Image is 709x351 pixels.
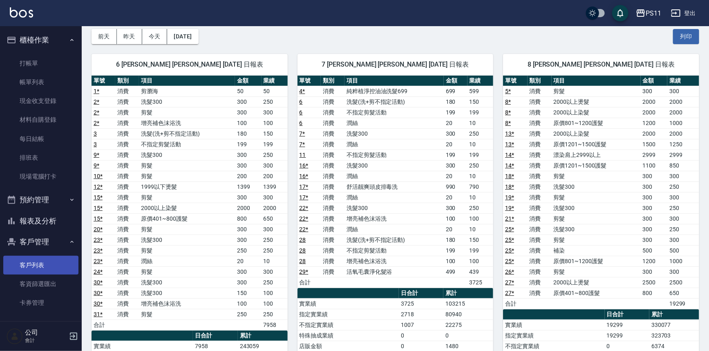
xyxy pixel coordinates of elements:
td: 原價401~800護髮 [552,288,641,298]
td: 100 [467,256,494,266]
td: 剪髮 [552,235,641,245]
td: 300 [641,171,667,181]
td: 補染 [552,245,641,256]
td: 消費 [115,171,139,181]
th: 單號 [503,76,527,86]
td: 1000 [667,256,699,266]
td: 消費 [321,256,344,266]
td: 1399 [262,181,288,192]
td: 洗髮300 [139,150,235,160]
td: 潤絲 [344,224,444,235]
th: 業績 [667,76,699,86]
a: 3 [94,130,97,137]
p: 會計 [25,337,67,344]
td: 消費 [115,213,139,224]
td: 活氧毛囊淨化髮浴 [344,266,444,277]
td: 剪髮 [139,107,235,118]
a: 28 [300,247,306,254]
td: 消費 [321,96,344,107]
td: 20 [235,256,261,266]
td: 剪髮 [139,160,235,171]
td: 699 [444,86,467,96]
td: 100 [262,118,288,128]
td: 實業績 [297,298,399,309]
td: 洗髮(洗+剪不指定活動) [344,235,444,245]
td: 剪髮 [552,86,641,96]
td: 剪髮 [139,192,235,203]
td: 消費 [528,245,552,256]
td: 500 [667,245,699,256]
td: 原價801~1200護髮 [552,256,641,266]
a: 排班表 [3,148,78,167]
td: 洗髮300 [344,128,444,139]
td: 消費 [528,118,552,128]
td: 300 [641,203,667,213]
td: 250 [235,245,261,256]
td: 3725 [467,277,494,288]
td: 2999 [667,150,699,160]
td: 150 [262,128,288,139]
td: 剪髮 [139,266,235,277]
td: 2000 [235,203,261,213]
td: 300 [235,266,261,277]
td: 300 [444,128,467,139]
td: 10 [467,224,494,235]
td: 消費 [528,160,552,171]
td: 不指定剪髮活動 [344,107,444,118]
td: 300 [235,107,261,118]
td: 消費 [321,171,344,181]
td: 199 [262,139,288,150]
td: 2000 [641,107,667,118]
img: Logo [10,7,33,18]
td: 剪瀏海 [139,86,235,96]
td: 20 [444,118,467,128]
button: 客戶管理 [3,231,78,253]
td: 300 [641,181,667,192]
td: 消費 [321,203,344,213]
td: 消費 [528,139,552,150]
a: 客戶列表 [3,256,78,275]
td: 990 [444,181,467,192]
td: 2000 [667,96,699,107]
th: 類別 [115,76,139,86]
table: a dense table [297,76,494,288]
td: 2000以上染髮 [552,128,641,139]
td: 洗髮300 [344,203,444,213]
td: 300 [262,266,288,277]
td: 300 [641,266,667,277]
td: 消費 [115,86,139,96]
a: 現金收支登錄 [3,92,78,110]
td: 300 [641,192,667,203]
td: 200 [235,171,261,181]
td: 消費 [115,118,139,128]
td: 消費 [115,160,139,171]
td: 2000以上燙髮 [552,277,641,288]
td: 原價1201~1500護髮 [552,160,641,171]
td: 499 [444,266,467,277]
button: 今天 [142,29,168,44]
td: 剪髮 [552,266,641,277]
td: 消費 [321,245,344,256]
td: 剪髮 [139,224,235,235]
td: 1000 [667,118,699,128]
div: PS11 [646,8,661,18]
td: 洗髮300 [139,277,235,288]
td: 1100 [641,160,667,171]
td: 2500 [641,277,667,288]
td: 1500 [641,139,667,150]
td: 消費 [115,192,139,203]
td: 2000 [641,128,667,139]
a: 打帳單 [3,54,78,73]
td: 洗髮300 [139,288,235,298]
td: 180 [235,128,261,139]
td: 消費 [115,139,139,150]
td: 消費 [321,86,344,96]
td: 洗髮300 [552,181,641,192]
td: 800 [641,288,667,298]
td: 10 [467,171,494,181]
td: 消費 [528,107,552,118]
th: 累計 [443,288,493,299]
td: 300 [667,86,699,96]
td: 50 [262,86,288,96]
td: 250 [262,150,288,160]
